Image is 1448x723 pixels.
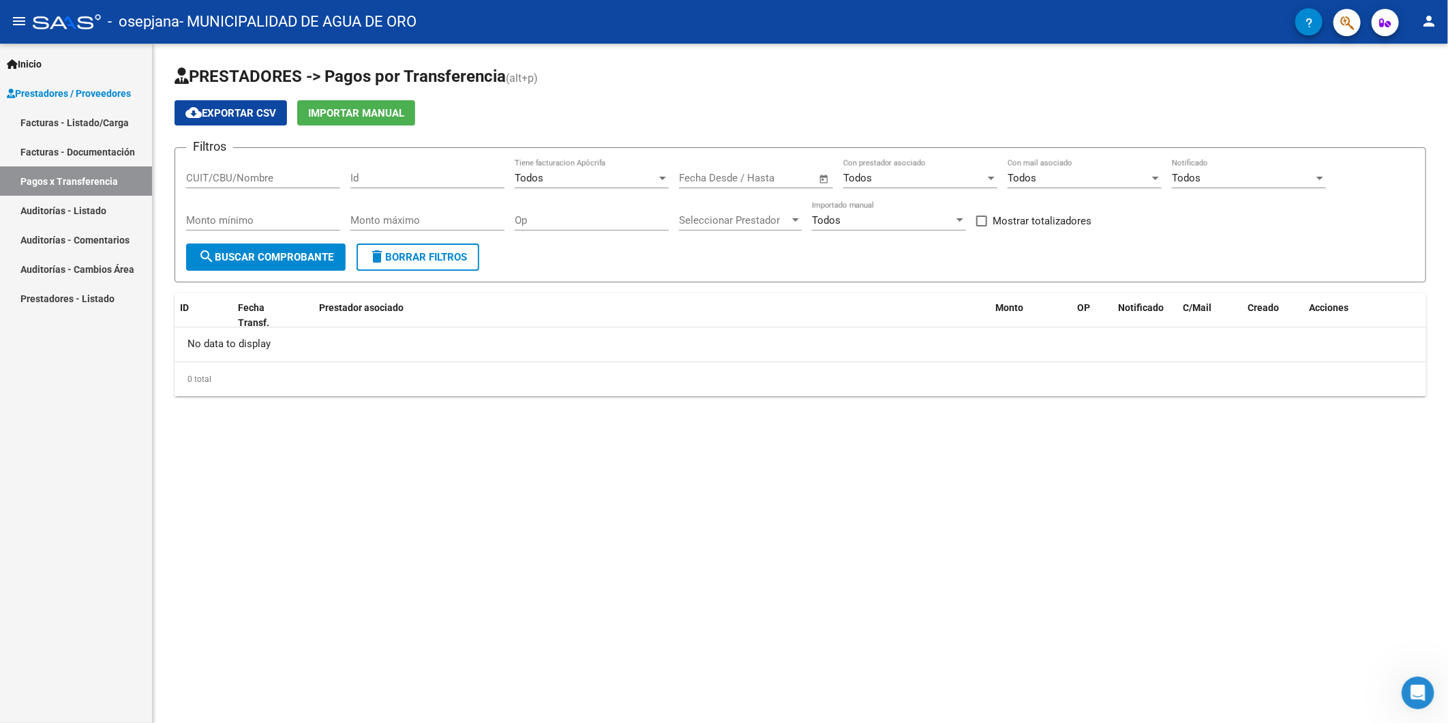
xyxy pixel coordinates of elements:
span: Todos [843,172,872,184]
span: Exportar CSV [185,107,276,119]
iframe: Intercom live chat [1402,677,1434,709]
span: ID [180,302,189,313]
datatable-header-cell: Fecha Transf. [232,293,294,338]
datatable-header-cell: Acciones [1303,293,1426,338]
div: No data to display [175,327,1426,361]
span: Borrar Filtros [369,251,467,263]
span: Todos [812,214,841,226]
mat-icon: person [1421,13,1437,29]
span: Creado [1248,302,1279,313]
span: Acciones [1309,302,1348,313]
div: 0 total [175,362,1426,396]
span: Seleccionar Prestador [679,214,789,226]
span: Mostrar totalizadores [993,213,1091,229]
span: Monto [995,302,1023,313]
button: Exportar CSV [175,100,287,126]
mat-icon: delete [369,248,385,265]
span: (alt+p) [506,72,538,85]
span: Todos [1008,172,1036,184]
span: Importar Manual [308,107,404,119]
datatable-header-cell: Prestador asociado [314,293,990,338]
datatable-header-cell: C/Mail [1177,293,1242,338]
input: Fecha fin [746,172,813,184]
datatable-header-cell: Notificado [1113,293,1177,338]
span: Prestadores / Proveedores [7,86,131,101]
h3: Filtros [186,137,233,156]
button: Importar Manual [297,100,415,126]
span: Buscar Comprobante [198,251,333,263]
span: Todos [1172,172,1201,184]
datatable-header-cell: OP [1072,293,1113,338]
mat-icon: menu [11,13,27,29]
datatable-header-cell: Monto [990,293,1072,338]
span: Prestador asociado [319,302,404,313]
button: Buscar Comprobante [186,244,346,271]
button: Borrar Filtros [357,244,479,271]
span: PRESTADORES -> Pagos por Transferencia [175,67,506,86]
span: C/Mail [1183,302,1211,313]
datatable-header-cell: Creado [1242,293,1303,338]
span: Notificado [1118,302,1164,313]
button: Open calendar [817,171,832,187]
span: Todos [515,172,543,184]
span: - MUNICIPALIDAD DE AGUA DE ORO [179,7,417,37]
mat-icon: cloud_download [185,104,202,121]
mat-icon: search [198,248,215,265]
span: - osepjana [108,7,179,37]
span: Fecha Transf. [238,302,269,329]
span: Inicio [7,57,42,72]
datatable-header-cell: ID [175,293,232,338]
input: Fecha inicio [679,172,734,184]
span: OP [1077,302,1090,313]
